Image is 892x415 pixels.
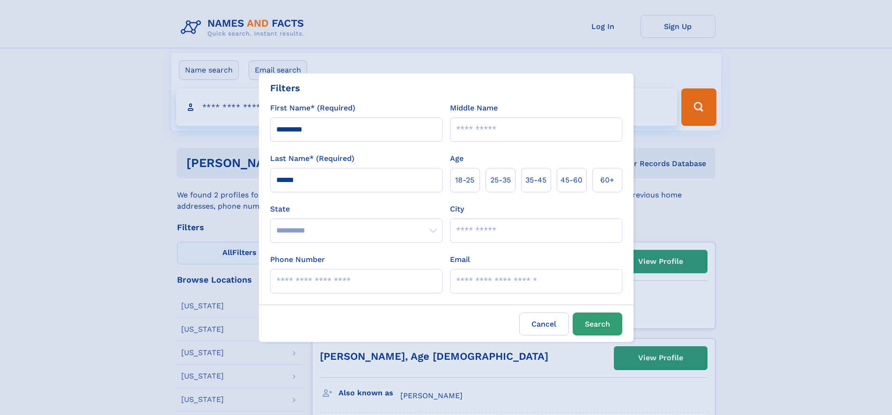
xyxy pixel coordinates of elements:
span: 35‑45 [525,175,546,186]
label: Cancel [519,313,569,335]
span: 25‑35 [490,175,511,186]
label: City [450,204,464,215]
label: First Name* (Required) [270,102,355,114]
label: State [270,204,442,215]
span: 18‑25 [455,175,474,186]
span: 60+ [600,175,614,186]
label: Phone Number [270,254,325,265]
label: Email [450,254,470,265]
label: Middle Name [450,102,498,114]
label: Last Name* (Required) [270,153,354,164]
div: Filters [270,81,300,95]
button: Search [573,313,622,335]
label: Age [450,153,464,164]
span: 45‑60 [560,175,582,186]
